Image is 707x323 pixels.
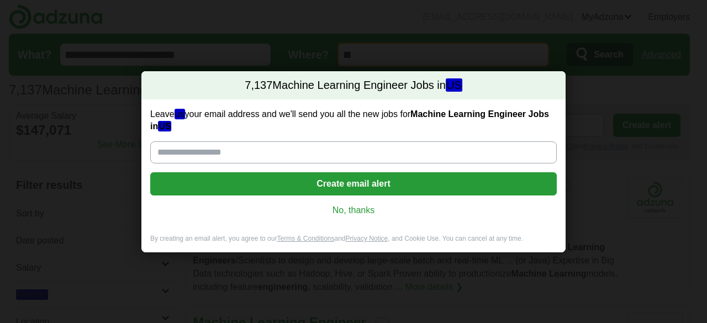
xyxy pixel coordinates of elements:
div: By creating an email alert, you agree to our and , and Cookie Use. You can cancel at any time. [141,234,566,252]
a: Privacy Notice [346,235,388,242]
span: 7,137 [245,78,272,93]
em: us [175,109,185,119]
em: US [158,121,171,131]
strong: Machine Learning Engineer Jobs in [150,109,549,131]
em: US [446,78,462,92]
a: Terms & Conditions [277,235,334,242]
label: Leave your email address and we'll send you all the new jobs for [150,108,557,133]
a: No, thanks [159,204,548,216]
h2: Machine Learning Engineer Jobs in [141,71,566,100]
button: Create email alert [150,172,557,195]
